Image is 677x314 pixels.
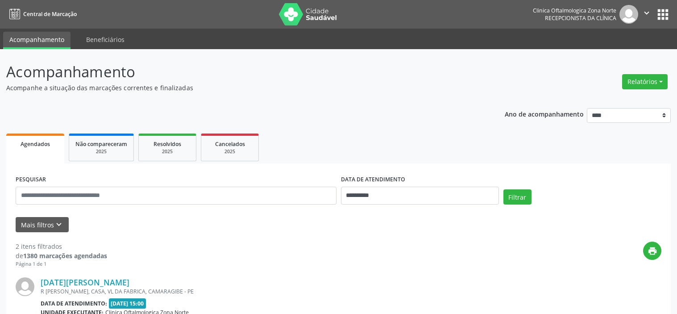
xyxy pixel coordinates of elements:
[643,242,661,260] button: print
[75,140,127,148] span: Não compareceram
[655,7,671,22] button: apps
[23,251,107,260] strong: 1380 marcações agendadas
[622,74,668,89] button: Relatórios
[505,108,584,119] p: Ano de acompanhamento
[545,14,616,22] span: Recepcionista da clínica
[41,288,527,295] div: R [PERSON_NAME], CASA, VL DA FABRICA, CAMARAGIBE - PE
[6,7,77,21] a: Central de Marcação
[23,10,77,18] span: Central de Marcação
[3,32,71,49] a: Acompanhamento
[154,140,181,148] span: Resolvidos
[6,61,471,83] p: Acompanhamento
[16,260,107,268] div: Página 1 de 1
[75,148,127,155] div: 2025
[648,246,657,256] i: print
[503,189,532,205] button: Filtrar
[41,277,129,287] a: [DATE][PERSON_NAME]
[21,140,50,148] span: Agendados
[16,242,107,251] div: 2 itens filtrados
[145,148,190,155] div: 2025
[16,173,46,187] label: PESQUISAR
[54,220,64,230] i: keyboard_arrow_down
[16,277,34,296] img: img
[6,83,471,92] p: Acompanhe a situação das marcações correntes e finalizadas
[109,298,146,309] span: [DATE] 15:00
[638,5,655,24] button: 
[41,300,107,307] b: Data de atendimento:
[642,8,652,18] i: 
[208,148,252,155] div: 2025
[341,173,405,187] label: DATA DE ATENDIMENTO
[80,32,131,47] a: Beneficiários
[619,5,638,24] img: img
[16,251,107,260] div: de
[533,7,616,14] div: Clinica Oftalmologica Zona Norte
[215,140,245,148] span: Cancelados
[16,217,69,233] button: Mais filtroskeyboard_arrow_down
